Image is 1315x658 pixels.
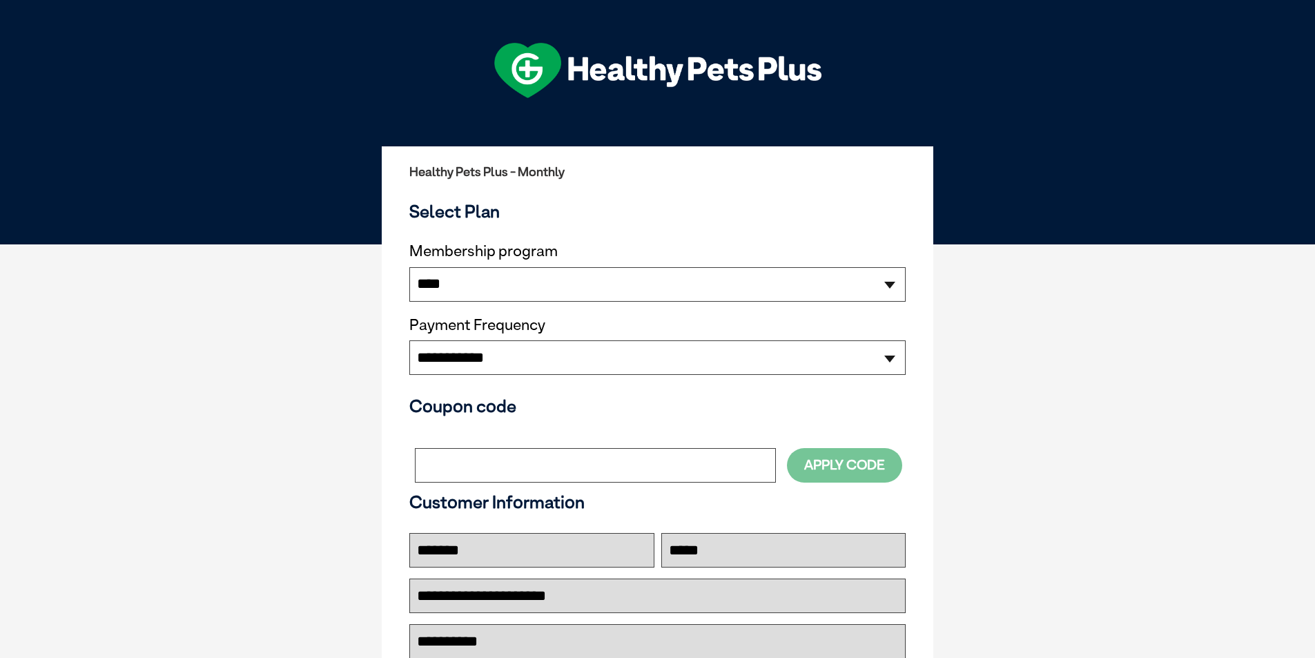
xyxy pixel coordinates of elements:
label: Payment Frequency [409,316,545,334]
h3: Coupon code [409,396,906,416]
h3: Customer Information [409,492,906,512]
h3: Select Plan [409,201,906,222]
button: Apply Code [787,448,902,482]
img: hpp-logo-landscape-green-white.png [494,43,821,98]
h2: Healthy Pets Plus - Monthly [409,165,906,179]
label: Membership program [409,242,906,260]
